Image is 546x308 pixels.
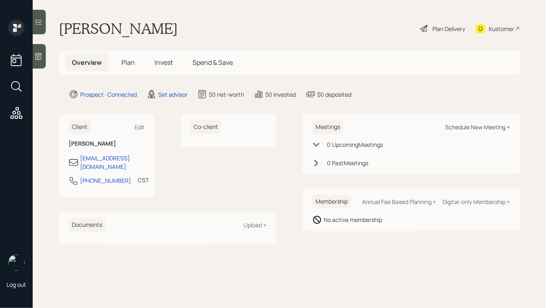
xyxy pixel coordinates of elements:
h6: Client [69,120,91,134]
div: 0 Past Meeting s [327,159,368,167]
div: No active membership [324,215,382,224]
div: $0 net-worth [209,90,244,99]
h1: [PERSON_NAME] [59,20,178,38]
span: Invest [154,58,173,67]
img: hunter_neumayer.jpg [8,255,25,271]
div: Set advisor [158,90,188,99]
div: $0 deposited [317,90,351,99]
div: [EMAIL_ADDRESS][DOMAIN_NAME] [80,154,145,171]
h6: Meetings [312,120,343,134]
h6: [PERSON_NAME] [69,140,145,147]
div: $0 invested [265,90,296,99]
span: Plan [121,58,135,67]
div: Digital-only Membership + [443,198,510,206]
div: Annual Fee Based Planning + [362,198,436,206]
div: 0 Upcoming Meeting s [327,140,383,149]
span: Spend & Save [192,58,233,67]
div: Edit [134,123,145,131]
h6: Membership [312,195,351,208]
h6: Co-client [190,120,222,134]
div: [PHONE_NUMBER] [80,176,131,185]
div: Log out [7,281,26,288]
h6: Documents [69,218,105,232]
div: CST [138,176,149,184]
div: Plan Delivery [432,24,465,33]
div: Kustomer [489,24,514,33]
div: Prospect · Connected [80,90,137,99]
div: Schedule New Meeting + [445,123,510,131]
span: Overview [72,58,102,67]
div: Upload + [244,221,266,229]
